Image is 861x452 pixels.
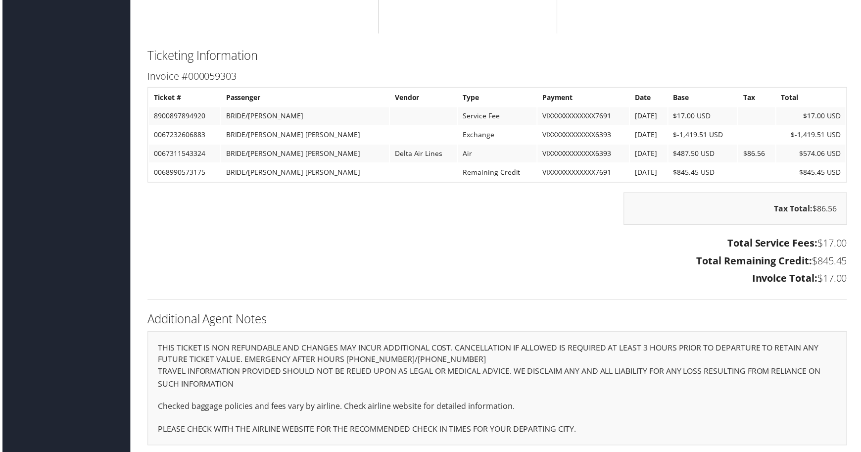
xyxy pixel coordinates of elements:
strong: Total Remaining Credit: [698,255,814,269]
td: Remaining Credit [458,164,537,182]
td: [DATE] [631,146,669,163]
th: Passenger [220,89,388,107]
strong: Tax Total: [776,204,815,215]
td: 0067232606883 [147,127,219,145]
td: Air [458,146,537,163]
p: TRAVEL INFORMATION PROVIDED SHOULD NOT BE RELIED UPON AS LEGAL OR MEDICAL ADVICE. WE DISCLAIM ANY... [156,367,839,393]
th: Base [670,89,740,107]
h3: $845.45 [146,255,850,269]
td: 8900897894920 [147,108,219,126]
th: Date [631,89,669,107]
td: BRIDE/[PERSON_NAME] [PERSON_NAME] [220,164,388,182]
td: $17.00 USD [778,108,848,126]
td: $845.45 USD [670,164,740,182]
td: VIXXXXXXXXXXXX7691 [538,108,630,126]
td: Delta Air Lines [390,146,457,163]
td: Exchange [458,127,537,145]
td: VIXXXXXXXXXXXX6393 [538,146,630,163]
td: VIXXXXXXXXXXXX7691 [538,164,630,182]
td: $86.56 [740,146,777,163]
td: 0067311543324 [147,146,219,163]
p: Checked baggage policies and fees vary by airline. Check airline website for detailed information. [156,402,839,415]
td: BRIDE/[PERSON_NAME] [PERSON_NAME] [220,146,388,163]
th: Vendor [390,89,457,107]
td: Service Fee [458,108,537,126]
h2: Ticketing Information [146,48,850,64]
h2: Additional Agent Notes [146,312,850,329]
td: [DATE] [631,108,669,126]
strong: Total Service Fees: [729,238,820,251]
td: $845.45 USD [778,164,848,182]
td: $-1,419.51 USD [670,127,740,145]
h3: $17.00 [146,273,850,287]
strong: Invoice Total: [754,273,820,287]
td: $17.00 USD [670,108,740,126]
th: Total [778,89,848,107]
th: Ticket # [147,89,219,107]
td: 0068990573175 [147,164,219,182]
td: $-1,419.51 USD [778,127,848,145]
p: PLEASE CHECK WITH THE AIRLINE WEBSITE FOR THE RECOMMENDED CHECK IN TIMES FOR YOUR DEPARTING CITY. [156,425,839,438]
td: [DATE] [631,127,669,145]
td: BRIDE/[PERSON_NAME] [220,108,388,126]
td: [DATE] [631,164,669,182]
td: $574.06 USD [778,146,848,163]
th: Tax [740,89,777,107]
div: $86.56 [625,194,850,226]
h3: Invoice #000059303 [146,70,850,84]
h3: $17.00 [146,238,850,251]
th: Type [458,89,537,107]
td: VIXXXXXXXXXXXX6393 [538,127,630,145]
div: THIS TICKET IS NON REFUNDABLE AND CHANGES MAY INCUR ADDITIONAL COST. CANCELLATION IF ALLOWED IS R... [146,333,850,448]
th: Payment [538,89,630,107]
td: $487.50 USD [670,146,740,163]
td: BRIDE/[PERSON_NAME] [PERSON_NAME] [220,127,388,145]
